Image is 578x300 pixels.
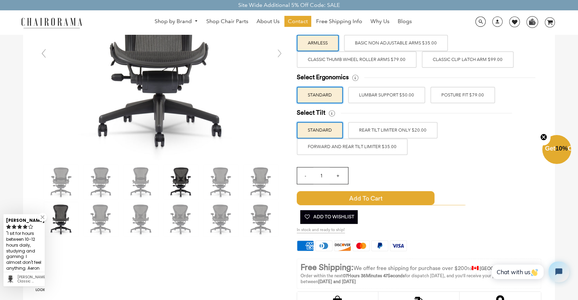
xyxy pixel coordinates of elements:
img: Herman Miller Classic Aeron Chair | Black | Size B (Renewed) - chairorama [84,165,118,199]
a: Blogs [394,16,415,27]
svg: rating icon full [6,224,11,229]
button: Close teaser [537,130,550,145]
div: Herman Miller Classic Aeron Chair | Black | Size B (Renewed) [18,275,42,283]
div: Get10%OffClose teaser [542,136,571,165]
span: Add to Cart [297,191,434,205]
img: Herman Miller Classic Aeron Chair | Black | Size B (Renewed) - chairorama [124,165,158,199]
img: Herman Miller Classic Aeron Chair | Black | Size B (Renewed) - chairorama [204,202,238,237]
span: 10% [555,145,568,152]
label: STANDARD [297,122,343,138]
img: Herman Miller Classic Aeron Chair | Black | Size B (Renewed) - chairorama [84,202,118,237]
img: Herman Miller Classic Aeron Chair | Black | Size B (Renewed) - chairorama [164,202,198,237]
label: Classic Thumb Wheel Roller Arms $79.00 [297,51,417,68]
p: to [301,262,537,273]
label: Classic Clip Latch Arm $99.00 [422,51,514,68]
input: + [329,167,346,184]
a: Contact [284,16,311,27]
div: [PERSON_NAME] [6,215,42,224]
nav: DesktopNavigation [115,16,451,29]
label: REAR TILT LIMITER ONLY $20.00 [348,122,438,138]
span: 07Hours 36Minutes 47Seconds [343,273,405,278]
img: chairorama [17,17,86,29]
a: Shop by Brand [151,16,201,27]
a: Why Us [367,16,393,27]
span: Select Tilt [297,109,325,117]
label: FORWARD AND REAR TILT LIMITER $35.00 [297,138,408,155]
a: Shop Chair Parts [203,16,252,27]
strong: [GEOGRAPHIC_DATA] [480,266,526,271]
svg: rating icon full [17,224,22,229]
span: In stock and ready to ship! [297,227,345,233]
span: Add To Wishlist [304,210,354,224]
span: Why Us [370,18,389,25]
span: Select Ergonomics [297,73,349,81]
a: Free Shipping Info [313,16,366,27]
span: Contact [288,18,308,25]
label: POSTURE FIT $79.00 [430,87,495,103]
img: Herman Miller Classic Aeron Chair [244,202,278,237]
p: Order within the next for dispatch [DATE], and you'll receive your package between [301,273,537,285]
span: Free Shipping Info [316,18,362,25]
img: Herman Miller Classic Aeron Chair | Black | Size B (Renewed) - chairorama [124,202,158,237]
img: Herman Miller Classic Aeron Chair | Black | Size B (Renewed) - chairorama [244,165,278,199]
img: Herman Miller Classic Aeron Chair | Black | Size B (Renewed) - chairorama [204,165,238,199]
span: Blogs [398,18,412,25]
label: BASIC NON ADJUSTABLE ARMS $35.00 [344,35,448,51]
iframe: Tidio Chat [484,256,575,288]
span: We offer free shipping for purchase over $200 [354,266,467,271]
span: About Us [256,18,280,25]
svg: rating icon empty [28,224,33,229]
img: Herman Miller Classic Aeron Chair | Black | Size B (Renewed) - chairorama [164,165,198,199]
a: About Us [253,16,283,27]
label: STANDARD [297,87,343,103]
strong: Free Shipping: [301,263,354,272]
img: Herman Miller Classic Aeron Chair | Black | Size B (Renewed) - chairorama [44,202,78,237]
strong: [DATE] and [DATE] [318,279,356,284]
button: Add to Cart [297,191,468,205]
label: LUMBAR SUPPORT $50.00 [348,87,425,103]
label: ARMLESS [297,35,339,51]
span: Shop Chair Parts [206,18,248,25]
button: Add To Wishlist [300,210,358,224]
a: Herman Miller Classic Aeron Chair | Black | Size B (Renewed) - chairorama [59,53,265,60]
img: Herman Miller Classic Aeron Chair | Black | Size B (Renewed) - chairorama [44,165,78,199]
svg: rating icon full [23,224,28,229]
div: I sit for hours between 10-12 hours daily, studying and gaming. I almost don't feel anything. Aer... [6,230,42,284]
input: - [297,167,314,184]
svg: rating icon full [12,224,17,229]
span: Get Off [545,145,577,152]
img: WhatsApp_Image_2024-07-12_at_16.23.01.webp [527,17,537,27]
